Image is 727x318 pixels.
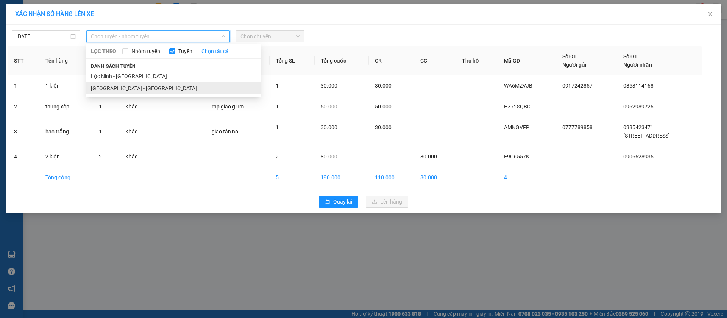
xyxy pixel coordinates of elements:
span: 1 [99,128,102,135]
td: 4 [8,146,39,167]
span: rollback [325,199,330,205]
span: close [707,11,713,17]
span: Người gửi [562,62,587,68]
span: 50.000 [375,103,392,110]
span: 30.000 [321,124,337,130]
button: Close [700,4,721,25]
th: STT [8,46,39,75]
td: bao trắng [39,117,93,146]
span: 1 [276,103,279,110]
span: 0777789858 [562,124,593,130]
td: 190.000 [315,167,368,188]
span: HZ72SQBD [504,103,530,110]
span: rap giao gium [212,103,244,110]
span: LỌC THEO [91,47,116,55]
th: CR [369,46,415,75]
span: E9G6557K [504,154,529,160]
th: Thu hộ [456,46,498,75]
span: Danh sách tuyến [86,63,140,70]
li: Lộc Ninh - [GEOGRAPHIC_DATA] [86,70,261,82]
span: [STREET_ADDRESS] [623,133,670,139]
span: Người nhận [623,62,652,68]
span: 0962989726 [623,103,654,110]
th: Tên hàng [39,46,93,75]
td: 4 [498,167,556,188]
td: Khác [119,117,154,146]
span: AMNGVFPL [504,124,532,130]
button: rollbackQuay lại [319,196,358,208]
span: 0385423471 [623,124,654,130]
span: Chọn tuyến - nhóm tuyến [91,31,225,42]
span: Số ĐT [562,53,577,60]
span: 2 [276,154,279,160]
button: uploadLên hàng [366,196,408,208]
th: Mã GD [498,46,556,75]
span: 30.000 [375,124,392,130]
td: 110.000 [369,167,415,188]
span: 1 [276,83,279,89]
span: 0917242857 [562,83,593,89]
span: giao tân noi [212,128,239,135]
td: thung xốp [39,96,93,117]
li: [GEOGRAPHIC_DATA] - [GEOGRAPHIC_DATA] [86,82,261,94]
span: WA6MZVJB [504,83,532,89]
a: Chọn tất cả [201,47,229,55]
span: 30.000 [321,83,337,89]
span: 50.000 [321,103,337,110]
td: Khác [119,146,154,167]
span: 30.000 [375,83,392,89]
td: 80.000 [414,167,456,188]
span: Tuyến [175,47,195,55]
span: Số ĐT [623,53,638,60]
th: Tổng SL [270,46,315,75]
span: Chọn chuyến [240,31,300,42]
span: 1 [276,124,279,130]
td: 1 [8,75,39,96]
td: 5 [270,167,315,188]
td: Tổng cộng [39,167,93,188]
span: 80.000 [321,154,337,160]
td: Khác [119,96,154,117]
th: CC [414,46,456,75]
td: 2 [8,96,39,117]
td: 1 kiện [39,75,93,96]
span: Nhóm tuyến [128,47,163,55]
span: Quay lại [333,197,352,206]
span: 0853114168 [623,83,654,89]
input: 14/10/2025 [16,32,69,41]
td: 2 kiện [39,146,93,167]
td: 3 [8,117,39,146]
span: 1 [99,103,102,110]
span: XÁC NHẬN SỐ HÀNG LÊN XE [15,10,94,17]
span: 2 [99,154,102,160]
span: down [221,34,226,39]
th: Tổng cước [315,46,368,75]
span: 80.000 [420,154,437,160]
span: 0906628935 [623,154,654,160]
